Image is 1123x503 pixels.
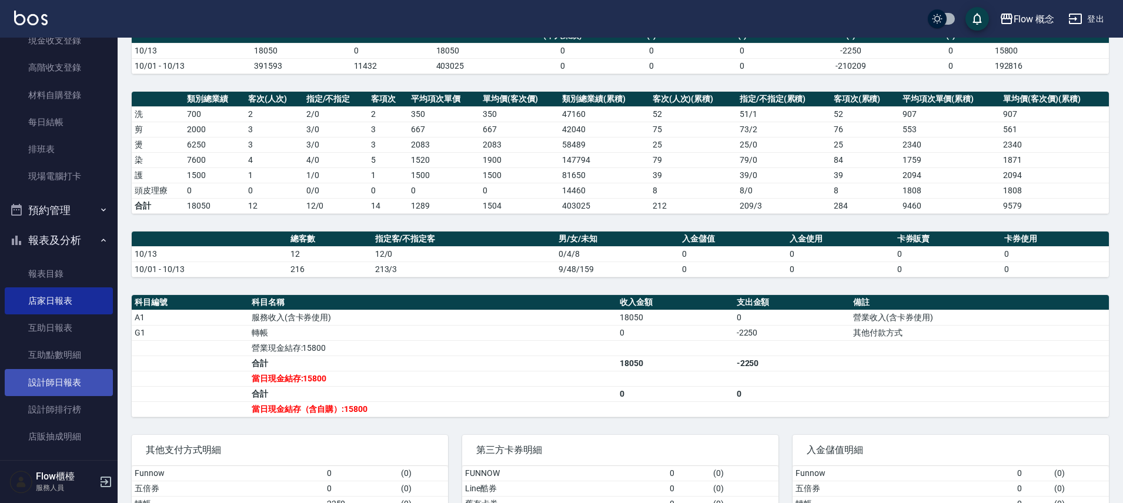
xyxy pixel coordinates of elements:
span: 入金儲值明細 [807,444,1095,456]
td: 2 [368,106,408,122]
td: 12 [245,198,303,213]
td: 18050 [251,43,351,58]
td: 1 [368,167,408,183]
td: ( 0 ) [710,466,778,481]
td: ( 0 ) [398,481,448,496]
span: 其他支付方式明細 [146,444,434,456]
td: 其他付款方式 [850,325,1109,340]
td: 0 [516,58,610,73]
td: 0 [679,246,787,261]
td: 0 [734,310,851,325]
td: 合計 [132,198,184,213]
td: G1 [132,325,249,340]
td: 2 / 0 [303,106,369,122]
th: 總客數 [288,232,372,247]
td: 合計 [249,386,617,401]
td: 4 / 0 [303,152,369,167]
td: 0 [351,43,433,58]
a: 店販抽成明細 [5,423,113,450]
td: 667 [480,122,559,137]
td: 25 [650,137,737,152]
td: 5 [368,152,408,167]
a: 互助日報表 [5,314,113,341]
td: 553 [900,122,1001,137]
th: 科目編號 [132,295,249,310]
td: 1900 [480,152,559,167]
td: -210209 [792,58,909,73]
td: ( 0 ) [710,481,778,496]
th: 男/女/未知 [556,232,679,247]
td: 39 / 0 [737,167,831,183]
td: 561 [1000,122,1109,137]
td: 3 [368,137,408,152]
td: 8 / 0 [737,183,831,198]
td: 3 [368,122,408,137]
td: 營業現金結存:15800 [249,340,617,356]
table: a dense table [132,295,1109,417]
td: 2083 [480,137,559,152]
button: 預約管理 [5,195,113,226]
td: 2000 [184,122,245,137]
td: 營業收入(含卡券使用) [850,310,1109,325]
td: 18050 [617,356,734,371]
td: 0 [610,58,693,73]
td: A1 [132,310,249,325]
div: Flow 概念 [1014,12,1055,26]
td: 0 [368,183,408,198]
button: 登出 [1064,8,1109,30]
td: 12 [288,246,372,261]
td: 0 [734,386,851,401]
button: 客戶管理 [5,455,113,485]
td: ( 0 ) [398,466,448,481]
td: 1871 [1000,152,1109,167]
th: 指定/不指定(累積) [737,92,831,107]
a: 材料自購登錄 [5,82,113,109]
td: 18050 [433,43,516,58]
td: -2250 [734,325,851,340]
td: 350 [408,106,480,122]
th: 客次(人次)(累積) [650,92,737,107]
td: -2250 [792,43,909,58]
button: Flow 概念 [995,7,1060,31]
td: 209/3 [737,198,831,213]
td: 907 [900,106,1001,122]
td: 216 [288,261,372,277]
table: a dense table [132,92,1109,214]
th: 入金儲值 [679,232,787,247]
td: 907 [1000,106,1109,122]
td: 6250 [184,137,245,152]
th: 客項次(累積) [831,92,900,107]
td: 1808 [1000,183,1109,198]
td: 10/01 - 10/13 [132,58,251,73]
td: 47160 [559,106,649,122]
td: 284 [831,198,900,213]
td: 3 / 0 [303,122,369,137]
th: 類別總業績(累積) [559,92,649,107]
td: 1759 [900,152,1001,167]
th: 卡券使用 [1001,232,1109,247]
td: 9460 [900,198,1001,213]
th: 備註 [850,295,1109,310]
td: 轉帳 [249,325,617,340]
a: 每日結帳 [5,109,113,136]
th: 客次(人次) [245,92,303,107]
td: 213/3 [372,261,556,277]
a: 報表目錄 [5,260,113,287]
button: save [965,7,989,31]
td: 8 [650,183,737,198]
td: Funnow [793,466,1014,481]
p: 服務人員 [36,482,96,493]
td: 75 [650,122,737,137]
td: 18050 [617,310,734,325]
th: 類別總業績 [184,92,245,107]
td: 0 [1014,466,1051,481]
td: 81650 [559,167,649,183]
td: 0 [1001,261,1109,277]
span: 第三方卡券明細 [476,444,764,456]
td: 73 / 2 [737,122,831,137]
img: Logo [14,11,48,25]
td: 0 [408,183,480,198]
td: 1500 [480,167,559,183]
td: 147794 [559,152,649,167]
td: 12/0 [303,198,369,213]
